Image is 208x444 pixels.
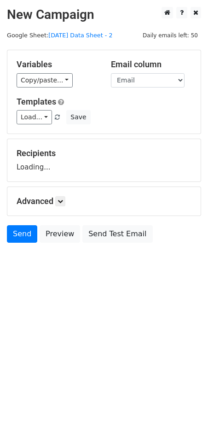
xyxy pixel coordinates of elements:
a: [DATE] Data Sheet - 2 [48,32,112,39]
h5: Recipients [17,148,191,158]
h5: Variables [17,59,97,70]
h5: Advanced [17,196,191,206]
div: Loading... [17,148,191,172]
a: Templates [17,97,56,106]
a: Daily emails left: 50 [139,32,201,39]
a: Load... [17,110,52,124]
button: Save [66,110,90,124]
a: Send [7,225,37,243]
span: Daily emails left: 50 [139,30,201,41]
a: Copy/paste... [17,73,73,88]
small: Google Sheet: [7,32,113,39]
a: Send Test Email [82,225,152,243]
h2: New Campaign [7,7,201,23]
a: Preview [40,225,80,243]
h5: Email column [111,59,191,70]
